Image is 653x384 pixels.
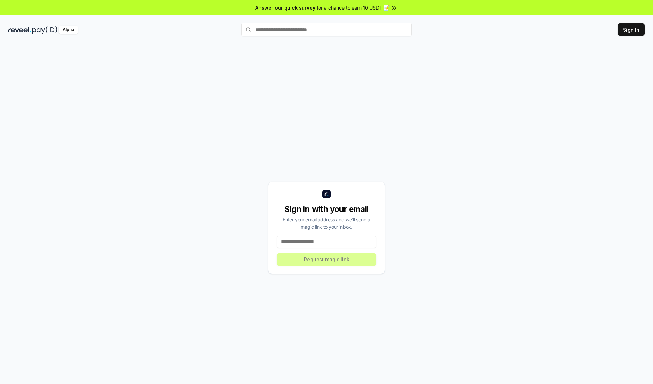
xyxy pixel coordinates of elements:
span: Answer our quick survey [255,4,315,11]
div: Alpha [59,26,78,34]
img: pay_id [32,26,57,34]
div: Sign in with your email [277,204,376,215]
img: reveel_dark [8,26,31,34]
button: Sign In [618,23,645,36]
img: logo_small [322,190,331,198]
span: for a chance to earn 10 USDT 📝 [317,4,389,11]
div: Enter your email address and we’ll send a magic link to your inbox. [277,216,376,230]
